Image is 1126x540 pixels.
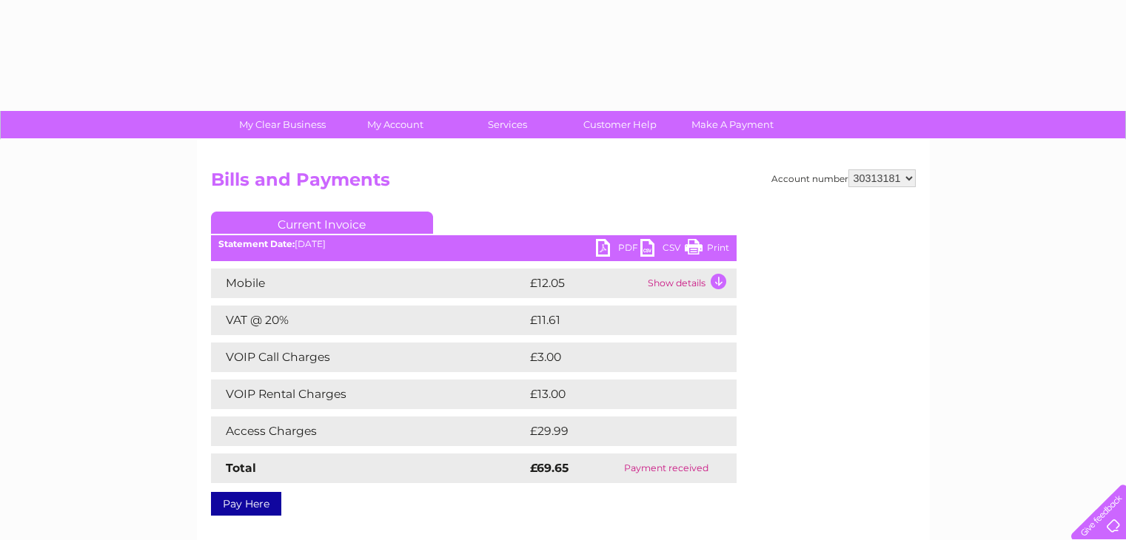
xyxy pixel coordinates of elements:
td: £12.05 [526,269,644,298]
td: VOIP Rental Charges [211,379,526,409]
td: Show details [644,269,737,298]
td: VOIP Call Charges [211,342,526,372]
a: PDF [596,239,640,260]
td: Access Charges [211,416,526,446]
a: Pay Here [211,492,281,516]
a: Current Invoice [211,212,433,234]
td: VAT @ 20% [211,306,526,335]
a: Customer Help [559,111,681,138]
a: Print [685,239,729,260]
div: [DATE] [211,239,737,249]
a: Services [446,111,569,138]
td: Mobile [211,269,526,298]
a: Make A Payment [671,111,794,138]
div: Account number [771,169,916,187]
a: CSV [640,239,685,260]
td: £3.00 [526,342,703,372]
td: £29.99 [526,416,708,446]
strong: £69.65 [530,461,569,475]
td: £13.00 [526,379,706,409]
a: My Account [334,111,456,138]
td: Payment received [596,453,736,483]
b: Statement Date: [218,238,295,249]
a: My Clear Business [221,111,344,138]
strong: Total [226,461,256,475]
td: £11.61 [526,306,702,335]
h2: Bills and Payments [211,169,916,198]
